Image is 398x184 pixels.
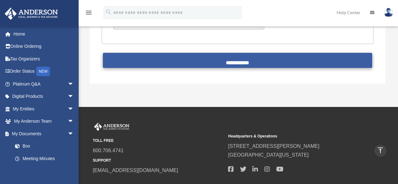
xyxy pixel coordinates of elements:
[36,67,50,76] div: NEW
[68,127,80,140] span: arrow_drop_down
[4,40,83,53] a: Online Ordering
[93,157,224,164] small: SUPPORT
[93,148,124,153] a: 800.706.4741
[93,123,131,131] img: Anderson Advisors Platinum Portal
[228,143,319,149] a: [STREET_ADDRESS][PERSON_NAME]
[68,90,80,103] span: arrow_drop_down
[384,8,393,17] img: User Pic
[4,65,83,78] a: Order StatusNEW
[4,78,83,90] a: Platinum Q&Aarrow_drop_down
[374,144,387,157] a: vertical_align_top
[4,103,83,115] a: My Entitiesarrow_drop_down
[85,11,92,16] a: menu
[228,133,359,140] small: Headquarters & Operations
[68,78,80,91] span: arrow_drop_down
[4,115,83,128] a: My Anderson Teamarrow_drop_down
[9,152,80,165] a: Meeting Minutes
[377,147,384,154] i: vertical_align_top
[93,168,178,173] a: [EMAIL_ADDRESS][DOMAIN_NAME]
[3,8,60,20] img: Anderson Advisors Platinum Portal
[228,152,309,158] a: [GEOGRAPHIC_DATA][US_STATE]
[4,90,83,103] a: Digital Productsarrow_drop_down
[4,28,83,40] a: Home
[4,127,83,140] a: My Documentsarrow_drop_down
[4,53,83,65] a: Tax Organizers
[85,9,92,16] i: menu
[105,8,112,15] i: search
[93,137,224,144] small: TOLL FREE
[68,115,80,128] span: arrow_drop_down
[68,103,80,115] span: arrow_drop_down
[9,140,83,153] a: Box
